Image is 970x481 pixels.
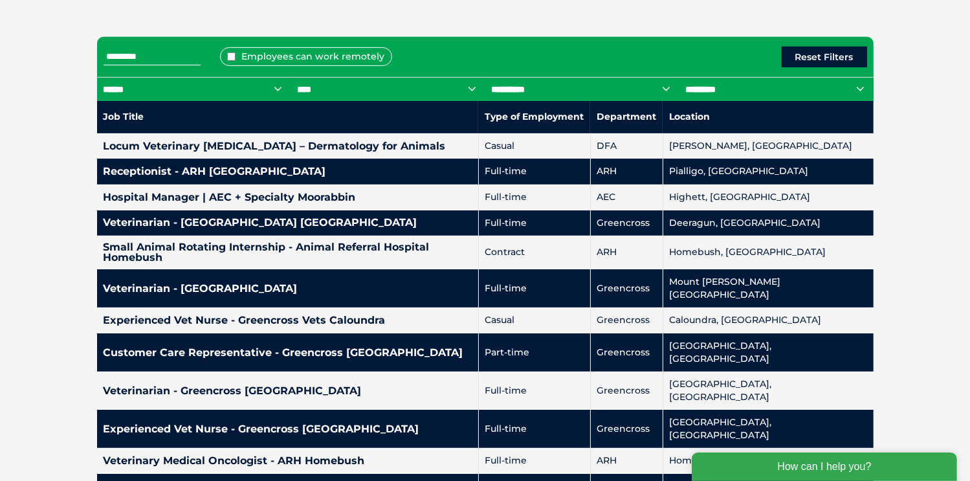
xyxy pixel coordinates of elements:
td: Greencross [590,308,663,333]
td: [GEOGRAPHIC_DATA], [GEOGRAPHIC_DATA] [663,410,874,448]
td: Greencross [590,410,663,448]
h4: Customer Care Representative - Greencross [GEOGRAPHIC_DATA] [104,348,472,358]
td: Greencross [590,269,663,308]
td: Casual [478,133,590,159]
nobr: Job Title [104,111,144,122]
nobr: Type of Employment [485,111,584,122]
h4: Small Animal Rotating Internship - Animal Referral Hospital Homebush [104,242,472,263]
td: Greencross [590,210,663,236]
input: Employees can work remotely [227,52,236,61]
td: Highett, [GEOGRAPHIC_DATA] [663,185,874,210]
td: AEC [590,185,663,210]
td: ARH [590,236,663,269]
td: Deeragun, [GEOGRAPHIC_DATA] [663,210,874,236]
td: [GEOGRAPHIC_DATA], [GEOGRAPHIC_DATA] [663,372,874,410]
td: [GEOGRAPHIC_DATA], [GEOGRAPHIC_DATA] [663,333,874,372]
td: ARH [590,448,663,474]
td: Full-time [478,448,590,474]
h4: Veterinarian - Greencross [GEOGRAPHIC_DATA] [104,386,472,396]
h4: Veterinarian - [GEOGRAPHIC_DATA] [104,284,472,294]
h4: Hospital Manager | AEC + Specialty Moorabbin [104,192,472,203]
td: Greencross [590,372,663,410]
label: Employees can work remotely [220,47,392,66]
td: Full-time [478,210,590,236]
td: Casual [478,308,590,333]
td: Homebush, [GEOGRAPHIC_DATA] [663,448,874,474]
td: Full-time [478,410,590,448]
td: Full-time [478,159,590,185]
td: Caloundra, [GEOGRAPHIC_DATA] [663,308,874,333]
td: Full-time [478,372,590,410]
nobr: Location [669,111,710,122]
td: Contract [478,236,590,269]
td: Pialligo, [GEOGRAPHIC_DATA] [663,159,874,185]
button: Reset Filters [782,47,867,67]
nobr: Department [597,111,656,122]
h4: Veterinary Medical Oncologist - ARH Homebush [104,456,472,466]
td: Greencross [590,333,663,372]
td: Mount [PERSON_NAME][GEOGRAPHIC_DATA] [663,269,874,308]
td: Part-time [478,333,590,372]
h4: Veterinarian - [GEOGRAPHIC_DATA] [GEOGRAPHIC_DATA] [104,218,472,228]
h4: Receptionist - ARH [GEOGRAPHIC_DATA] [104,166,472,177]
td: Full-time [478,185,590,210]
td: [PERSON_NAME], [GEOGRAPHIC_DATA] [663,133,874,159]
div: How can I help you? [8,8,273,36]
button: Search [945,59,958,72]
td: DFA [590,133,663,159]
td: ARH [590,159,663,185]
h4: Experienced Vet Nurse - Greencross Vets Caloundra [104,315,472,326]
td: Full-time [478,269,590,308]
td: Homebush, [GEOGRAPHIC_DATA] [663,236,874,269]
h4: Locum Veterinary [MEDICAL_DATA] – Dermatology for Animals [104,141,472,151]
h4: Experienced Vet Nurse - Greencross [GEOGRAPHIC_DATA] [104,424,472,434]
